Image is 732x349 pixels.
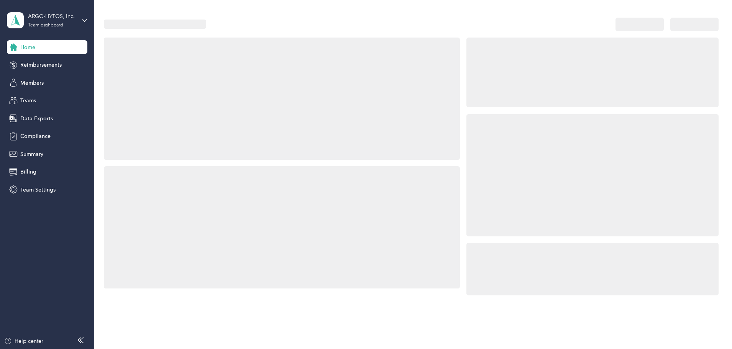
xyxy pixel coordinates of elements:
[689,306,732,349] iframe: Everlance-gr Chat Button Frame
[4,337,43,345] button: Help center
[28,23,63,28] div: Team dashboard
[20,168,36,176] span: Billing
[20,61,62,69] span: Reimbursements
[28,12,76,20] div: ARGO-HYTOS, Inc.
[20,97,36,105] span: Teams
[20,132,51,140] span: Compliance
[20,43,35,51] span: Home
[20,186,56,194] span: Team Settings
[20,150,43,158] span: Summary
[20,115,53,123] span: Data Exports
[20,79,44,87] span: Members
